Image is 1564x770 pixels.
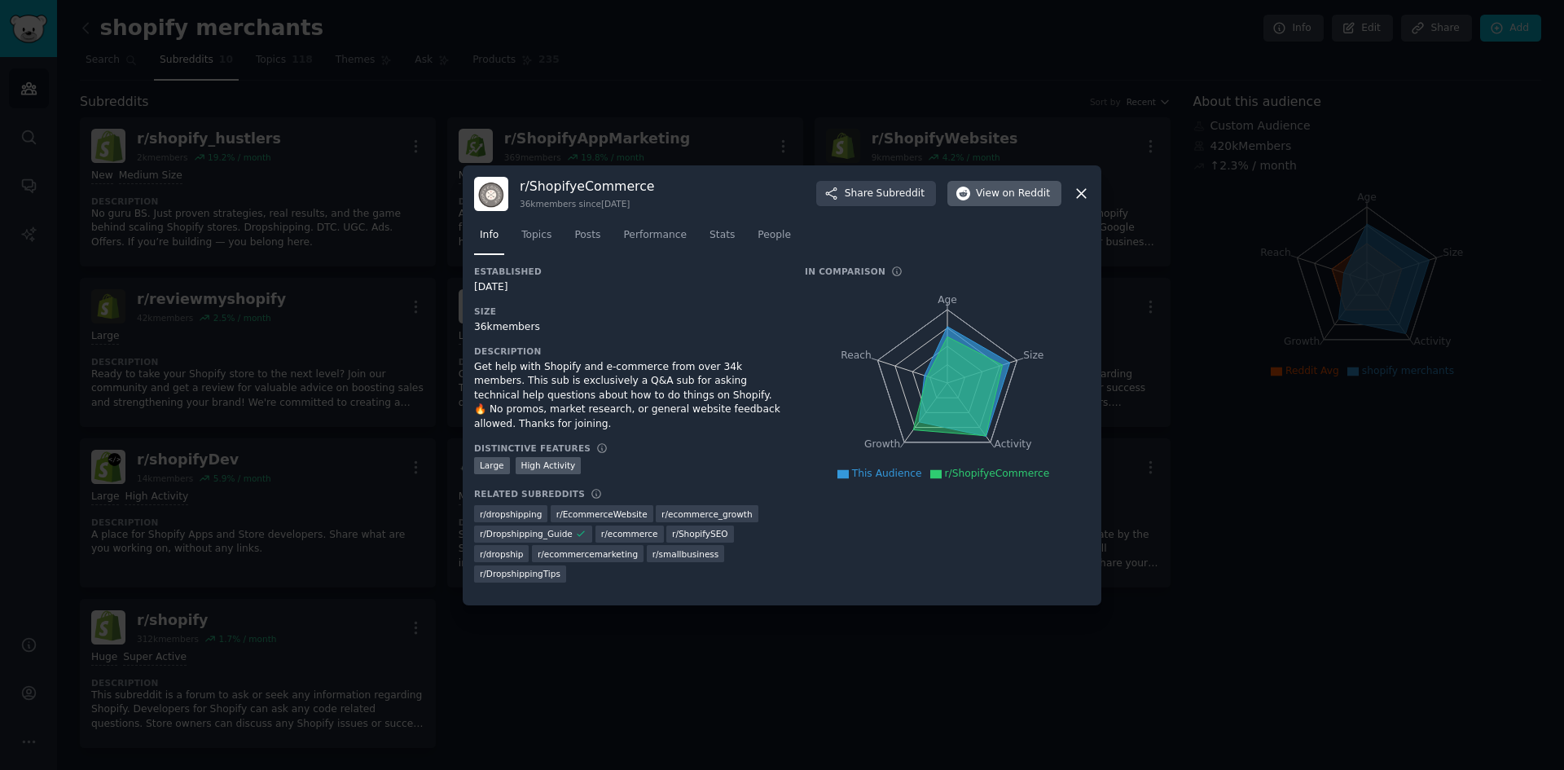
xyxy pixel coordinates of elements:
[976,187,1050,201] span: View
[521,228,551,243] span: Topics
[864,438,900,450] tspan: Growth
[752,222,797,256] a: People
[938,294,957,306] tspan: Age
[480,508,542,520] span: r/ dropshipping
[617,222,692,256] a: Performance
[1003,187,1050,201] span: on Reddit
[805,266,885,277] h3: In Comparison
[474,222,504,256] a: Info
[947,181,1061,207] button: Viewon Reddit
[574,228,600,243] span: Posts
[516,222,557,256] a: Topics
[841,349,872,360] tspan: Reach
[704,222,740,256] a: Stats
[652,548,719,560] span: r/ smallbusiness
[569,222,606,256] a: Posts
[474,177,508,211] img: ShopifyeCommerce
[945,468,1050,479] span: r/ShopifyeCommerce
[474,345,782,357] h3: Description
[480,228,499,243] span: Info
[1023,349,1043,360] tspan: Size
[480,568,560,579] span: r/ DropshippingTips
[661,508,753,520] span: r/ ecommerce_growth
[516,457,582,474] div: High Activity
[845,187,925,201] span: Share
[474,488,585,499] h3: Related Subreddits
[538,548,638,560] span: r/ ecommercemarketing
[474,360,782,432] div: Get help with Shopify and e-commerce from over 34k members. This sub is exclusively a Q&A sub for...
[474,457,510,474] div: Large
[995,438,1032,450] tspan: Activity
[474,266,782,277] h3: Established
[474,306,782,317] h3: Size
[480,528,573,539] span: r/ Dropshipping_Guide
[474,320,782,335] div: 36k members
[520,198,655,209] div: 36k members since [DATE]
[556,508,648,520] span: r/ EcommerceWebsite
[710,228,735,243] span: Stats
[480,548,523,560] span: r/ dropship
[758,228,791,243] span: People
[852,468,922,479] span: This Audience
[474,442,591,454] h3: Distinctive Features
[601,528,658,539] span: r/ ecommerce
[672,528,727,539] span: r/ ShopifySEO
[876,187,925,201] span: Subreddit
[520,178,655,195] h3: r/ ShopifyeCommerce
[623,228,687,243] span: Performance
[816,181,936,207] button: ShareSubreddit
[474,280,782,295] div: [DATE]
